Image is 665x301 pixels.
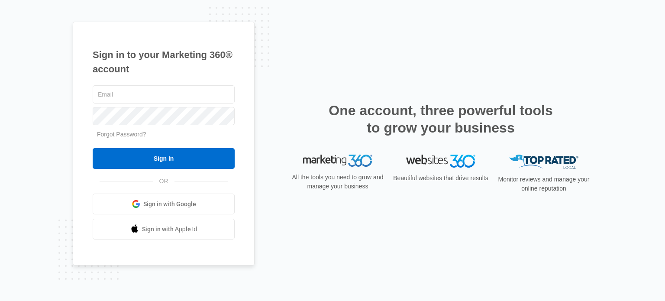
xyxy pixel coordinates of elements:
input: Sign In [93,148,235,169]
a: Forgot Password? [97,131,146,138]
span: Sign in with Apple Id [142,225,197,234]
p: All the tools you need to grow and manage your business [289,173,386,191]
span: Sign in with Google [143,200,196,209]
img: Websites 360 [406,155,475,167]
span: OR [153,177,174,186]
h1: Sign in to your Marketing 360® account [93,48,235,76]
input: Email [93,85,235,104]
img: Top Rated Local [509,155,578,169]
a: Sign in with Apple Id [93,219,235,240]
p: Monitor reviews and manage your online reputation [495,175,592,193]
img: Marketing 360 [303,155,372,167]
h2: One account, three powerful tools to grow your business [326,102,555,136]
p: Beautiful websites that drive results [392,174,489,183]
a: Sign in with Google [93,194,235,214]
